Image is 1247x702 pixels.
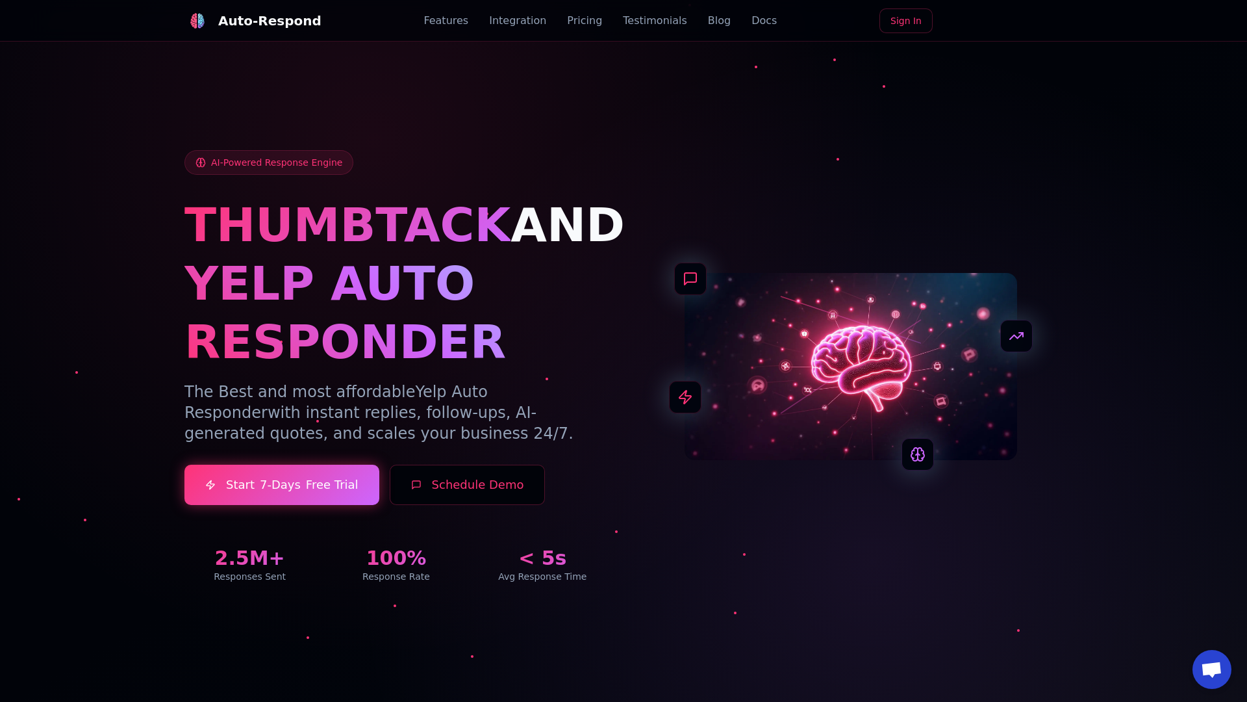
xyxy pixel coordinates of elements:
span: Yelp Auto Responder [184,383,488,422]
div: Open chat [1192,650,1231,689]
img: AI Neural Network Brain [685,273,1017,460]
div: 2.5M+ [184,547,315,570]
a: Sign In [879,8,933,33]
iframe: Sign in with Google Button [937,7,1069,36]
div: Response Rate [331,570,461,583]
a: Integration [489,13,546,29]
div: 100% [331,547,461,570]
span: THUMBTACK [184,198,510,252]
div: Responses Sent [184,570,315,583]
a: Pricing [567,13,602,29]
h1: YELP AUTO RESPONDER [184,254,608,371]
button: Schedule Demo [390,465,546,505]
div: Avg Response Time [477,570,608,583]
a: Docs [751,13,777,29]
a: Auto-Respond LogoAuto-Respond [184,8,321,34]
a: Testimonials [623,13,687,29]
div: < 5s [477,547,608,570]
p: The Best and most affordable with instant replies, follow-ups, AI-generated quotes, and scales yo... [184,382,608,444]
span: AND [510,198,625,252]
div: Auto-Respond [218,12,321,30]
a: Features [423,13,468,29]
img: Auto-Respond Logo [190,13,205,29]
a: Blog [708,13,731,29]
a: Start7-DaysFree Trial [184,465,379,505]
span: AI-Powered Response Engine [211,156,342,169]
span: 7-Days [260,476,301,494]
